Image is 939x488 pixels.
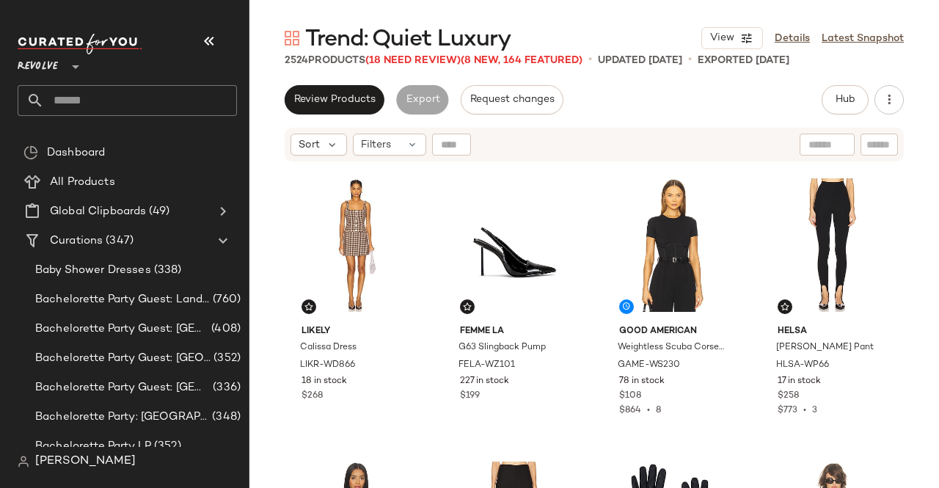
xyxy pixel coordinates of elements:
[641,406,656,415] span: •
[285,31,299,45] img: svg%3e
[208,321,241,338] span: (408)
[151,262,182,279] span: (338)
[463,302,472,311] img: svg%3e
[305,25,511,54] span: Trend: Quiet Luxury
[103,233,134,250] span: (347)
[211,350,241,367] span: (352)
[35,291,210,308] span: Bachelorette Party Guest: Landing Page
[656,406,661,415] span: 8
[619,375,665,388] span: 78 in stock
[35,262,151,279] span: Baby Shower Dresses
[776,359,829,372] span: HLSA-WP66
[822,31,904,46] a: Latest Snapshot
[778,375,821,388] span: 17 in stock
[822,85,869,114] button: Hub
[619,406,641,415] span: $864
[698,53,789,68] p: Exported [DATE]
[50,174,115,191] span: All Products
[285,55,308,66] span: 2524
[701,27,763,49] button: View
[35,438,151,455] span: Bachelorette Party LP
[812,406,817,415] span: 3
[588,51,592,69] span: •
[778,390,799,403] span: $258
[460,325,569,338] span: FEMME LA
[302,390,323,403] span: $268
[460,375,509,388] span: 227 in stock
[619,325,728,338] span: Good American
[469,94,555,106] span: Request changes
[35,350,211,367] span: Bachelorette Party Guest: [GEOGRAPHIC_DATA]
[146,203,169,220] span: (49)
[458,359,515,372] span: FELA-WZ101
[709,32,734,44] span: View
[285,53,582,68] div: Products
[50,203,146,220] span: Global Clipboards
[290,171,423,319] img: LIKR-WD866_V1.jpg
[210,379,241,396] span: (336)
[688,51,692,69] span: •
[300,341,357,354] span: Calissa Dress
[778,325,887,338] span: Helsa
[618,359,680,372] span: GAME-WS230
[460,390,480,403] span: $199
[299,137,320,153] span: Sort
[35,321,208,338] span: Bachelorette Party Guest: [GEOGRAPHIC_DATA]
[210,291,241,308] span: (760)
[448,171,581,319] img: FELA-WZ101_V1.jpg
[209,409,241,426] span: (348)
[797,406,812,415] span: •
[285,85,384,114] button: Review Products
[302,375,347,388] span: 18 in stock
[47,145,105,161] span: Dashboard
[607,171,740,319] img: GAME-WS230_V1.jpg
[361,137,391,153] span: Filters
[35,409,209,426] span: Bachelorette Party: [GEOGRAPHIC_DATA]
[300,359,355,372] span: LIKR-WD866
[302,325,411,338] span: LIKELY
[781,302,789,311] img: svg%3e
[304,302,313,311] img: svg%3e
[35,379,210,396] span: Bachelorette Party Guest: [GEOGRAPHIC_DATA]
[778,406,797,415] span: $773
[461,55,582,66] span: (8 New, 164 Featured)
[18,50,58,76] span: Revolve
[35,453,136,470] span: [PERSON_NAME]
[365,55,461,66] span: (18 Need Review)
[293,94,376,106] span: Review Products
[461,85,563,114] button: Request changes
[598,53,682,68] p: updated [DATE]
[775,31,810,46] a: Details
[18,34,142,54] img: cfy_white_logo.C9jOOHJF.svg
[458,341,546,354] span: G63 Slingback Pump
[618,341,727,354] span: Weightless Scuba Corset Bodysuit
[18,456,29,467] img: svg%3e
[776,341,874,354] span: [PERSON_NAME] Pant
[151,438,181,455] span: (352)
[766,171,899,319] img: HLSA-WP66_V1.jpg
[23,145,38,160] img: svg%3e
[835,94,855,106] span: Hub
[619,390,641,403] span: $108
[50,233,103,250] span: Curations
